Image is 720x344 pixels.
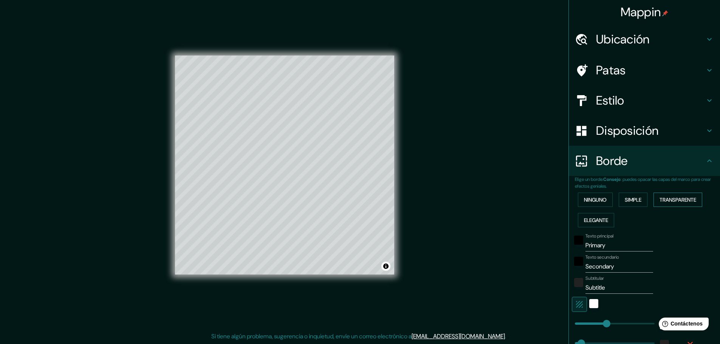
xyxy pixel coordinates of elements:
font: Estilo [596,93,624,108]
button: blanco [589,299,598,308]
font: Subtitular [585,275,604,281]
font: Consejo [603,176,621,182]
font: Si tiene algún problema, sugerencia o inquietud, envíe un correo electrónico a [211,332,412,340]
button: Activar o desactivar atribución [381,262,390,271]
font: . [506,332,507,340]
font: Mappin [621,4,661,20]
button: Simple [619,193,647,207]
button: negro [574,236,583,245]
button: Elegante [578,213,614,227]
div: Estilo [569,85,720,116]
button: color-222222 [574,278,583,287]
font: Ubicación [596,31,650,47]
button: negro [574,257,583,266]
font: Patas [596,62,626,78]
div: Disposición [569,116,720,146]
div: Patas [569,55,720,85]
div: Ubicación [569,24,720,54]
font: : puedes opacar las capas del marco para crear efectos geniales. [575,176,711,189]
button: Transparente [653,193,702,207]
font: Ninguno [584,196,607,203]
font: Elegante [584,217,608,224]
font: Disposición [596,123,658,139]
button: Ninguno [578,193,613,207]
font: Borde [596,153,628,169]
div: Borde [569,146,720,176]
font: . [505,332,506,340]
iframe: Lanzador de widgets de ayuda [653,315,712,336]
font: Texto secundario [585,254,619,260]
font: Texto principal [585,233,613,239]
a: [EMAIL_ADDRESS][DOMAIN_NAME] [412,332,505,340]
font: Transparente [660,196,696,203]
font: Simple [625,196,641,203]
img: pin-icon.png [662,10,668,16]
font: Elige un borde. [575,176,603,182]
font: . [507,332,509,340]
